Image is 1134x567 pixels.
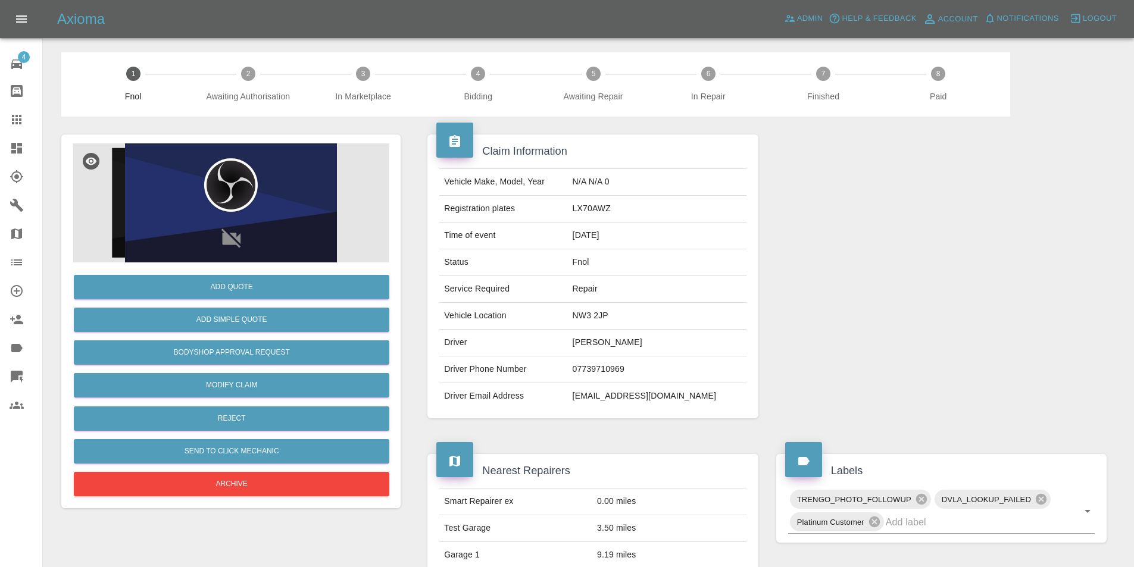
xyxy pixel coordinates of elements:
button: Bodyshop Approval Request [74,340,389,365]
h5: Axioma [57,10,105,29]
span: Awaiting Repair [541,90,646,102]
input: Add label [886,513,1061,531]
text: 6 [706,70,710,78]
text: 1 [131,70,135,78]
span: Paid [886,90,991,102]
span: In Repair [655,90,761,102]
span: DVLA_LOOKUP_FAILED [935,493,1038,506]
td: Vehicle Make, Model, Year [439,169,567,196]
td: Driver Phone Number [439,356,567,383]
td: 07739710969 [568,356,746,383]
text: 8 [936,70,941,78]
td: [PERSON_NAME] [568,330,746,356]
button: Archive [74,472,389,496]
a: Account [920,10,981,29]
text: 7 [821,70,826,78]
button: Add Quote [74,275,389,299]
span: Logout [1083,12,1117,26]
h4: Nearest Repairers [436,463,749,479]
td: Fnol [568,249,746,276]
td: Status [439,249,567,276]
div: DVLA_LOOKUP_FAILED [935,490,1051,509]
button: Notifications [981,10,1062,28]
td: N/A N/A 0 [568,169,746,196]
span: Bidding [426,90,531,102]
td: NW3 2JP [568,303,746,330]
span: Fnol [80,90,186,102]
span: Finished [770,90,876,102]
td: 0.00 miles [592,488,746,515]
span: In Marketplace [310,90,416,102]
h4: Claim Information [436,143,749,159]
div: TRENGO_PHOTO_FOLLOWUP [790,490,931,509]
button: Open [1079,503,1096,519]
button: Logout [1067,10,1120,28]
span: TRENGO_PHOTO_FOLLOWUP [790,493,919,506]
td: Driver Email Address [439,383,567,409]
span: Account [938,12,978,26]
img: 1a551d24-640b-4d68-a9d8-b522a1337a00 [73,143,389,262]
td: Driver [439,330,567,356]
td: Registration plates [439,196,567,223]
button: Send to Click Mechanic [74,439,389,463]
td: Test Garage [439,515,592,542]
td: Smart Repairer ex [439,488,592,515]
td: 3.50 miles [592,515,746,542]
text: 5 [591,70,595,78]
span: Help & Feedback [842,12,916,26]
span: Notifications [997,12,1059,26]
button: Reject [74,406,389,431]
text: 2 [246,70,251,78]
span: Admin [797,12,823,26]
td: [EMAIL_ADDRESS][DOMAIN_NAME] [568,383,746,409]
a: Admin [781,10,826,28]
td: Repair [568,276,746,303]
div: Platinum Customer [790,512,884,531]
td: LX70AWZ [568,196,746,223]
td: Vehicle Location [439,303,567,330]
text: 4 [476,70,480,78]
button: Help & Feedback [826,10,919,28]
span: Platinum Customer [790,515,871,529]
td: Service Required [439,276,567,303]
td: Time of event [439,223,567,249]
a: Modify Claim [74,373,389,397]
button: Add Simple Quote [74,308,389,332]
button: Open drawer [7,5,36,33]
span: Awaiting Authorisation [195,90,301,102]
span: 4 [18,51,30,63]
text: 3 [361,70,365,78]
td: [DATE] [568,223,746,249]
h4: Labels [785,463,1098,479]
